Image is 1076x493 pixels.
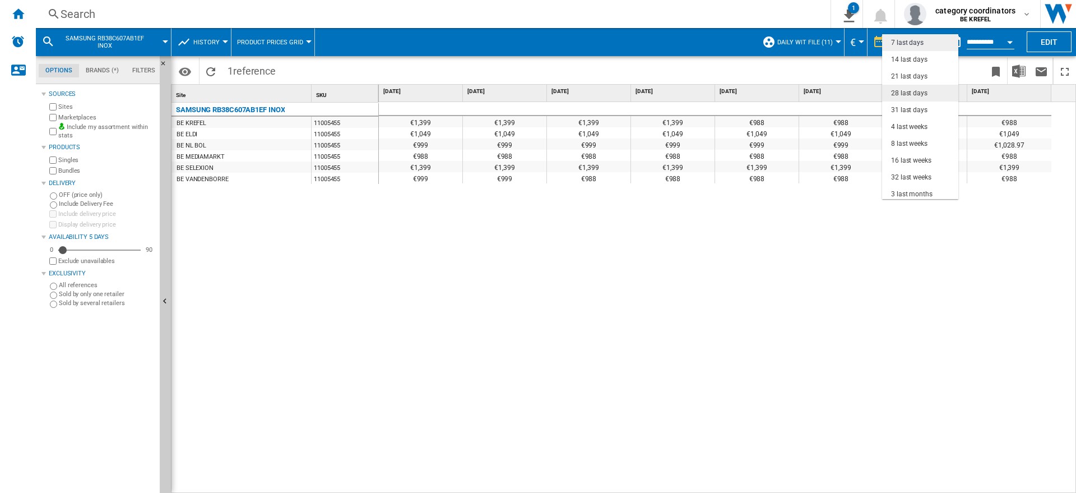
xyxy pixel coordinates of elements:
[891,139,927,149] div: 8 last weeks
[891,55,927,64] div: 14 last days
[891,122,927,132] div: 4 last weeks
[891,72,927,81] div: 21 last days
[891,105,927,115] div: 31 last days
[891,89,927,98] div: 28 last days
[891,38,924,48] div: 7 last days
[891,190,933,199] div: 3 last months
[891,173,931,182] div: 32 last weeks
[891,156,931,165] div: 16 last weeks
